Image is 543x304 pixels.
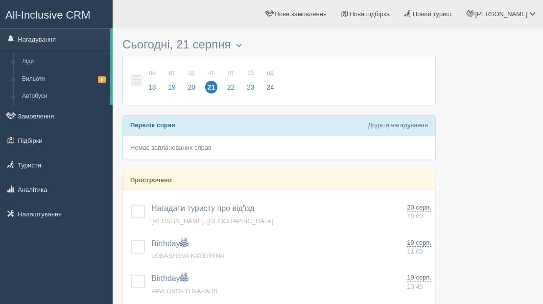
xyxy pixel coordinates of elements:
[264,81,277,94] span: 24
[407,248,423,255] span: 11:00
[163,64,181,97] a: вт 19
[182,64,201,97] a: ср 20
[205,69,218,77] small: чт
[225,69,237,77] small: пт
[185,69,198,77] small: ср
[407,204,431,211] span: 20 серп.
[407,238,431,257] a: 19 серп. 11:00
[407,283,423,290] span: 10:45
[350,10,390,18] span: Нова підбірка
[98,76,106,83] span: 9
[130,176,172,184] b: Прострочено
[151,274,188,282] a: Birthday
[244,81,257,94] span: 23
[151,252,225,259] a: LOBASHEVA KATERYNA
[165,81,178,94] span: 19
[18,53,110,70] a: Ліди
[18,88,110,105] a: Автобуси
[407,239,431,247] span: 19 серп.
[146,69,159,77] small: пн
[222,64,240,97] a: пт 22
[264,69,277,77] small: нд
[475,10,527,18] span: [PERSON_NAME]
[0,0,112,27] a: All-Inclusive CRM
[165,69,178,77] small: вт
[151,239,188,248] a: Birthday
[275,10,327,18] span: Нове замовлення
[151,204,255,212] a: Нагадати туристу про від'їзд
[151,287,217,295] a: PAVLOVSKYI NAZARII
[130,121,175,129] b: Перелік справ
[5,9,91,21] span: All-Inclusive CRM
[407,212,423,220] span: 10:00
[151,217,273,225] a: [PERSON_NAME], [GEOGRAPHIC_DATA]
[185,81,198,94] span: 20
[123,136,435,160] div: Немає запланованих справ
[241,64,260,97] a: сб 23
[407,274,431,281] span: 19 серп.
[261,64,277,97] a: нд 24
[407,273,431,291] a: 19 серп. 10:45
[225,81,237,94] span: 22
[122,38,436,51] h3: Сьогодні, 21 серпня
[368,121,428,129] a: Додати нагадування
[143,64,162,97] a: пн 18
[205,81,218,94] span: 21
[244,69,257,77] small: сб
[146,81,159,94] span: 18
[407,203,431,221] a: 20 серп. 10:00
[18,70,110,88] a: Вильоти9
[202,64,221,97] a: чт 21
[413,10,452,18] span: Новий турист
